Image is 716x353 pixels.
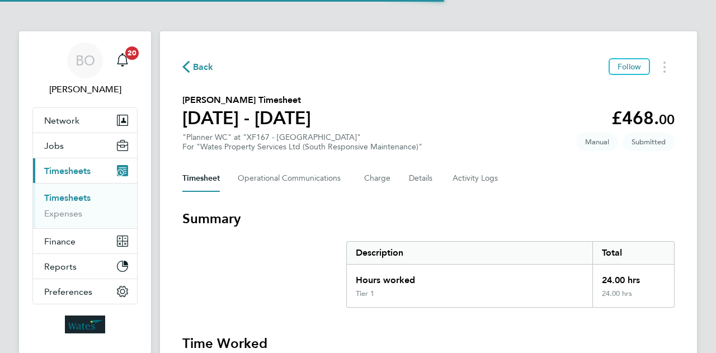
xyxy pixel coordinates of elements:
button: Back [182,60,214,74]
button: Timesheets [33,158,137,183]
div: Description [347,242,592,264]
button: Reports [33,254,137,279]
span: Follow [618,62,641,72]
span: Network [44,115,79,126]
span: Preferences [44,286,92,297]
span: 00 [659,111,675,128]
button: Operational Communications [238,165,346,192]
button: Charge [364,165,391,192]
a: 20 [111,43,134,78]
span: Jobs [44,140,64,151]
div: Total [592,242,674,264]
span: Barrie O'Hare [32,83,138,96]
div: 24.00 hrs [592,265,674,289]
a: BO[PERSON_NAME] [32,43,138,96]
span: Timesheets [44,166,91,176]
img: wates-logo-retina.png [65,316,105,333]
a: Go to home page [32,316,138,333]
app-decimal: £468. [611,107,675,129]
span: BO [76,53,95,68]
h3: Summary [182,210,675,228]
h2: [PERSON_NAME] Timesheet [182,93,311,107]
div: Timesheets [33,183,137,228]
a: Expenses [44,208,82,219]
div: 24.00 hrs [592,289,674,307]
button: Jobs [33,133,137,158]
h1: [DATE] - [DATE] [182,107,311,129]
h3: Time Worked [182,335,675,352]
button: Finance [33,229,137,253]
div: Tier 1 [356,289,374,298]
span: Reports [44,261,77,272]
div: For "Wates Property Services Ltd (South Responsive Maintenance)" [182,142,422,152]
button: Preferences [33,279,137,304]
button: Follow [609,58,650,75]
span: Finance [44,236,76,247]
div: Hours worked [347,265,592,289]
span: Back [193,60,214,74]
button: Timesheets Menu [654,58,675,76]
a: Timesheets [44,192,91,203]
span: This timesheet is Submitted. [623,133,675,151]
button: Details [409,165,435,192]
button: Activity Logs [453,165,500,192]
button: Network [33,108,137,133]
button: Timesheet [182,165,220,192]
span: 20 [125,46,139,60]
span: This timesheet was manually created. [576,133,618,151]
div: "Planner WC" at "XF167 - [GEOGRAPHIC_DATA]" [182,133,422,152]
div: Summary [346,241,675,308]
